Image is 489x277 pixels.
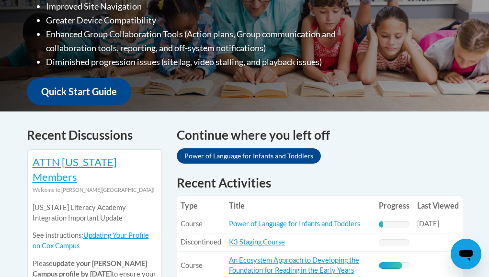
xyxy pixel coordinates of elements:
span: Course [181,261,203,269]
li: Greater Device Compatibility [46,13,374,27]
th: Type [177,196,225,215]
a: Power of Language for Infants and Toddlers [177,148,321,164]
a: Power of Language for Infants and Toddlers [229,220,360,228]
iframe: Button to launch messaging window [451,239,481,269]
li: Enhanced Group Collaboration Tools (Action plans, Group communication and collaboration tools, re... [46,27,374,55]
h4: Recent Discussions [27,126,162,144]
th: Last Viewed [413,196,463,215]
span: Course [181,220,203,228]
li: Diminished progression issues (site lag, video stalling, and playback issues) [46,55,374,69]
a: Updating Your Profile on Cox Campus [33,231,149,250]
div: Welcome to [PERSON_NAME][GEOGRAPHIC_DATA]! [33,185,157,195]
h4: Continue where you left off [177,126,463,144]
a: Quick Start Guide [27,78,131,105]
p: See instructions: [33,230,157,251]
a: An Ecosystem Approach to Developing the Foundation for Reading in the Early Years [229,256,359,274]
th: Progress [375,196,413,215]
a: ATTN [US_STATE] Members [33,155,117,183]
a: K3 Staging Course [229,238,285,246]
div: Progress, % [379,262,403,269]
h1: Recent Activities [177,174,463,191]
span: Discontinued [181,238,221,246]
th: Title [225,196,375,215]
div: Progress, % [379,221,384,228]
p: [US_STATE] Literacy Academy Integration Important Update [33,202,157,223]
span: [DATE] [417,220,439,228]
